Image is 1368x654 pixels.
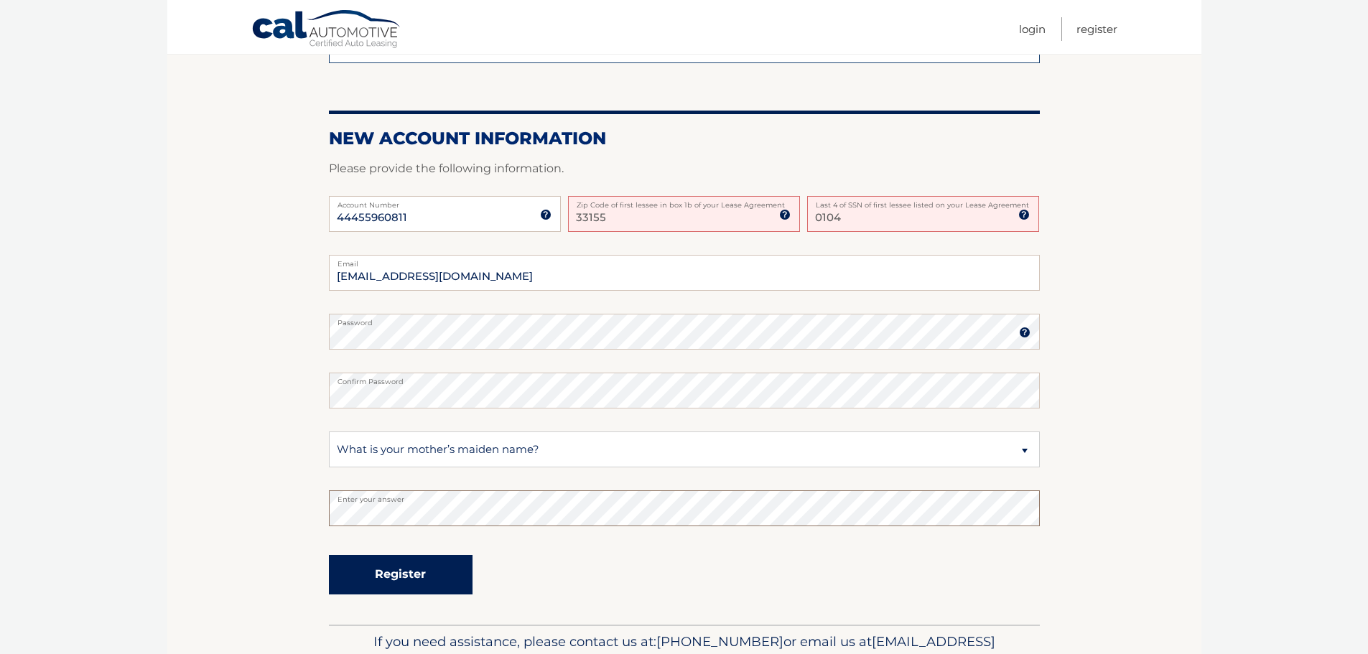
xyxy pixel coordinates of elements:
[329,159,1040,179] p: Please provide the following information.
[1019,17,1046,41] a: Login
[807,196,1039,207] label: Last 4 of SSN of first lessee listed on your Lease Agreement
[568,196,800,207] label: Zip Code of first lessee in box 1b of your Lease Agreement
[329,555,473,594] button: Register
[540,209,552,220] img: tooltip.svg
[329,255,1040,266] label: Email
[251,9,402,51] a: Cal Automotive
[329,314,1040,325] label: Password
[1018,209,1030,220] img: tooltip.svg
[568,196,800,232] input: Zip Code
[329,255,1040,291] input: Email
[329,128,1040,149] h2: New Account Information
[1019,327,1030,338] img: tooltip.svg
[807,196,1039,232] input: SSN or EIN (last 4 digits only)
[779,209,791,220] img: tooltip.svg
[329,490,1040,502] label: Enter your answer
[329,196,561,232] input: Account Number
[656,633,783,650] span: [PHONE_NUMBER]
[1076,17,1117,41] a: Register
[329,196,561,207] label: Account Number
[329,373,1040,384] label: Confirm Password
